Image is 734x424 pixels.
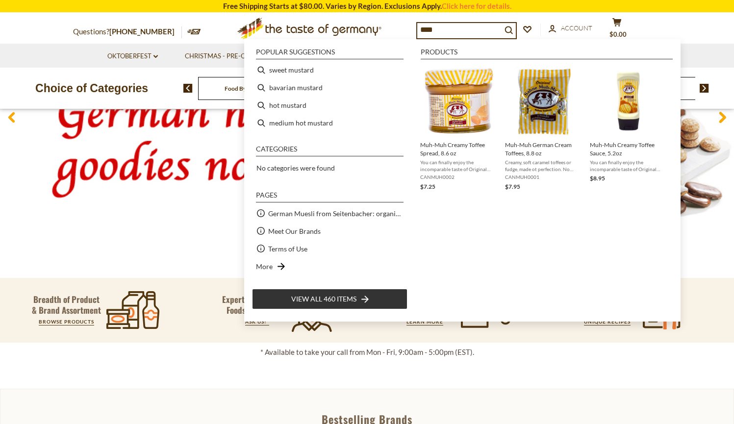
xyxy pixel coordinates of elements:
li: German Muesli from Seitenbacher: organic and natural food at its best. [252,204,407,222]
span: CANMUH0001 [505,174,582,180]
p: Expertise in German Foods and Cuisine [222,294,293,316]
li: hot mustard [252,97,407,114]
img: previous arrow [183,84,193,93]
span: Creamy, soft caramel toffees or fudge, made ot perfection. No artificial flavors or colors. You t... [505,159,582,173]
a: Food By Category [225,85,271,92]
a: Christmas - PRE-ORDER [185,51,269,62]
button: $0.00 [603,18,632,42]
li: Muh-Muh Creamy Toffee Sauce, 5.2oz [586,61,671,196]
a: Muh-Muh German Cream Toffees, 8.8 ozCreamy, soft caramel toffees or fudge, made ot perfection. No... [505,65,582,192]
span: Account [561,24,592,32]
span: View all 460 items [291,294,356,304]
li: Pages [256,192,404,202]
li: bavarian mustard [252,79,407,97]
span: Muh-Muh Creamy Toffee Sauce, 5.2oz [590,141,667,157]
a: BROWSE PRODUCTS [39,319,94,324]
span: $7.95 [505,183,520,190]
a: Muh-Muh Creamy Toffee Spread, 8.6 ozYou can finally enjoy the incomparable taste of Original [PER... [420,65,497,192]
li: Terms of Use [252,240,407,257]
li: Muh-Muh German Cream Toffees, 8.8 oz [501,61,586,196]
span: You can finally enjoy the incomparable taste of Original [PERSON_NAME] Toffee as a spread on your... [420,159,497,173]
a: Oktoberfest [107,51,158,62]
a: Account [549,23,592,34]
a: Meet Our Brands [268,225,321,237]
li: Popular suggestions [256,49,404,59]
li: medium hot mustard [252,114,407,132]
p: Breadth of Product & Brand Assortment [32,294,101,316]
li: More [252,257,407,275]
li: sweet mustard [252,61,407,79]
a: Muh-Muh Creamy Toffee Sauce, 5.2ozYou can finally enjoy the incomparable taste of Original [PERSO... [590,65,667,192]
a: Terms of Use [268,243,307,254]
p: Questions? [73,25,182,38]
span: $0.00 [609,30,627,38]
div: Instant Search Results [244,39,681,322]
a: Click here for details. [442,1,511,10]
img: next arrow [700,84,709,93]
span: $8.95 [590,175,605,182]
li: Meet Our Brands [252,222,407,240]
a: German Muesli from Seitenbacher: organic and natural food at its best. [268,208,404,219]
span: CANMUH0002 [420,174,497,180]
li: Categories [256,146,404,156]
a: [PHONE_NUMBER] [109,27,175,36]
span: $7.25 [420,183,435,190]
li: View all 460 items [252,289,407,309]
span: You can finally enjoy the incomparable taste of Original [PERSON_NAME] Toffee as a sauce on your ... [590,159,667,173]
span: Muh-Muh Creamy Toffee Spread, 8.6 oz [420,141,497,157]
span: Muh-Muh German Cream Toffees, 8.8 oz [505,141,582,157]
li: Muh-Muh Creamy Toffee Spread, 8.6 oz [416,61,501,196]
li: Products [421,49,673,59]
span: No categories were found [256,164,335,172]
